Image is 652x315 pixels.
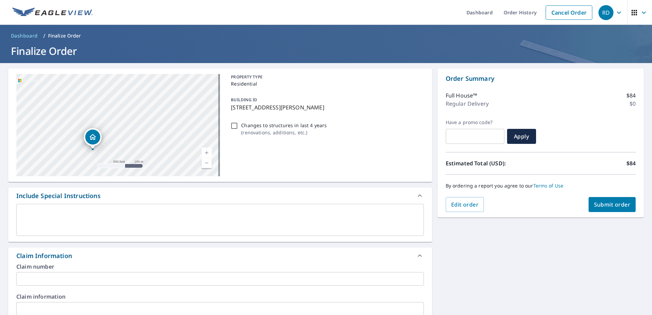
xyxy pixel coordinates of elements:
[43,32,45,40] li: /
[8,30,41,41] a: Dashboard
[11,32,38,39] span: Dashboard
[594,201,631,208] span: Submit order
[446,159,541,167] p: Estimated Total (USD):
[8,247,432,264] div: Claim Information
[626,91,636,100] p: $84
[513,133,531,140] span: Apply
[589,197,636,212] button: Submit order
[8,187,432,204] div: Include Special Instructions
[446,91,477,100] p: Full House™
[451,201,479,208] span: Edit order
[231,103,421,111] p: [STREET_ADDRESS][PERSON_NAME]
[446,100,489,108] p: Regular Delivery
[533,182,564,189] a: Terms of Use
[231,80,421,87] p: Residential
[48,32,81,39] p: Finalize Order
[12,7,93,18] img: EV Logo
[241,129,327,136] p: ( renovations, additions, etc. )
[241,122,327,129] p: Changes to structures in last 4 years
[507,129,536,144] button: Apply
[8,44,644,58] h1: Finalize Order
[231,97,257,103] p: BUILDING ID
[598,5,613,20] div: RD
[16,251,72,260] div: Claim Information
[16,294,424,299] label: Claim information
[231,74,421,80] p: PROPERTY TYPE
[202,148,212,158] a: Current Level 16, Zoom In
[446,119,504,125] label: Have a promo code?
[446,197,484,212] button: Edit order
[202,158,212,168] a: Current Level 16, Zoom Out
[629,100,636,108] p: $0
[8,30,644,41] nav: breadcrumb
[446,74,636,83] p: Order Summary
[546,5,592,20] a: Cancel Order
[16,191,101,200] div: Include Special Instructions
[84,128,102,149] div: Dropped pin, building 1, Residential property, 1933 S Stacey St Wichita, KS 67207
[626,159,636,167] p: $84
[446,183,636,189] p: By ordering a report you agree to our
[16,264,424,269] label: Claim number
